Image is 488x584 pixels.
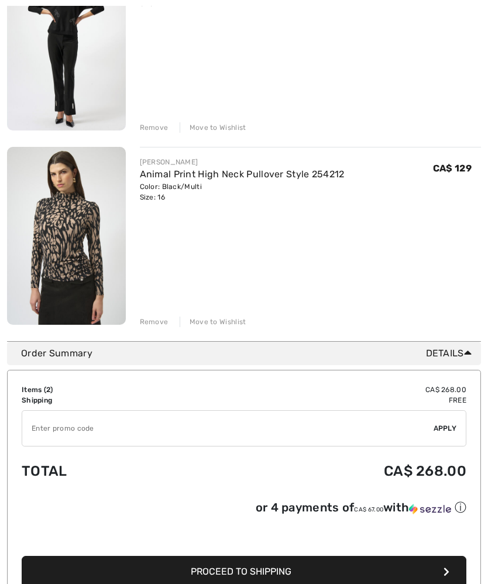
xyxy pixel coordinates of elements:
span: 2 [46,386,50,394]
div: or 4 payments ofCA$ 67.00withSezzle Click to learn more about Sezzle [22,500,466,520]
div: Color: Black/Multi Size: 16 [140,181,345,202]
a: Animal Print High Neck Pullover Style 254212 [140,169,345,180]
span: CA$ 129 [433,163,472,174]
td: Total [22,451,180,491]
iframe: PayPal-paypal [22,520,466,552]
div: Order Summary [21,346,476,360]
td: CA$ 268.00 [180,451,466,491]
img: Sezzle [409,504,451,514]
div: [PERSON_NAME] [140,157,345,167]
div: or 4 payments of with [256,500,466,516]
td: Items ( ) [22,384,180,395]
span: Proceed to Shipping [191,566,291,577]
div: Remove [140,122,169,133]
td: Shipping [22,395,180,406]
span: Details [426,346,476,360]
span: CA$ 67.00 [354,506,383,513]
span: Apply [434,423,457,434]
div: Move to Wishlist [180,317,246,327]
input: Promo code [22,411,434,446]
td: Free [180,395,466,406]
div: Move to Wishlist [180,122,246,133]
div: Remove [140,317,169,327]
td: CA$ 268.00 [180,384,466,395]
img: Animal Print High Neck Pullover Style 254212 [7,147,126,324]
